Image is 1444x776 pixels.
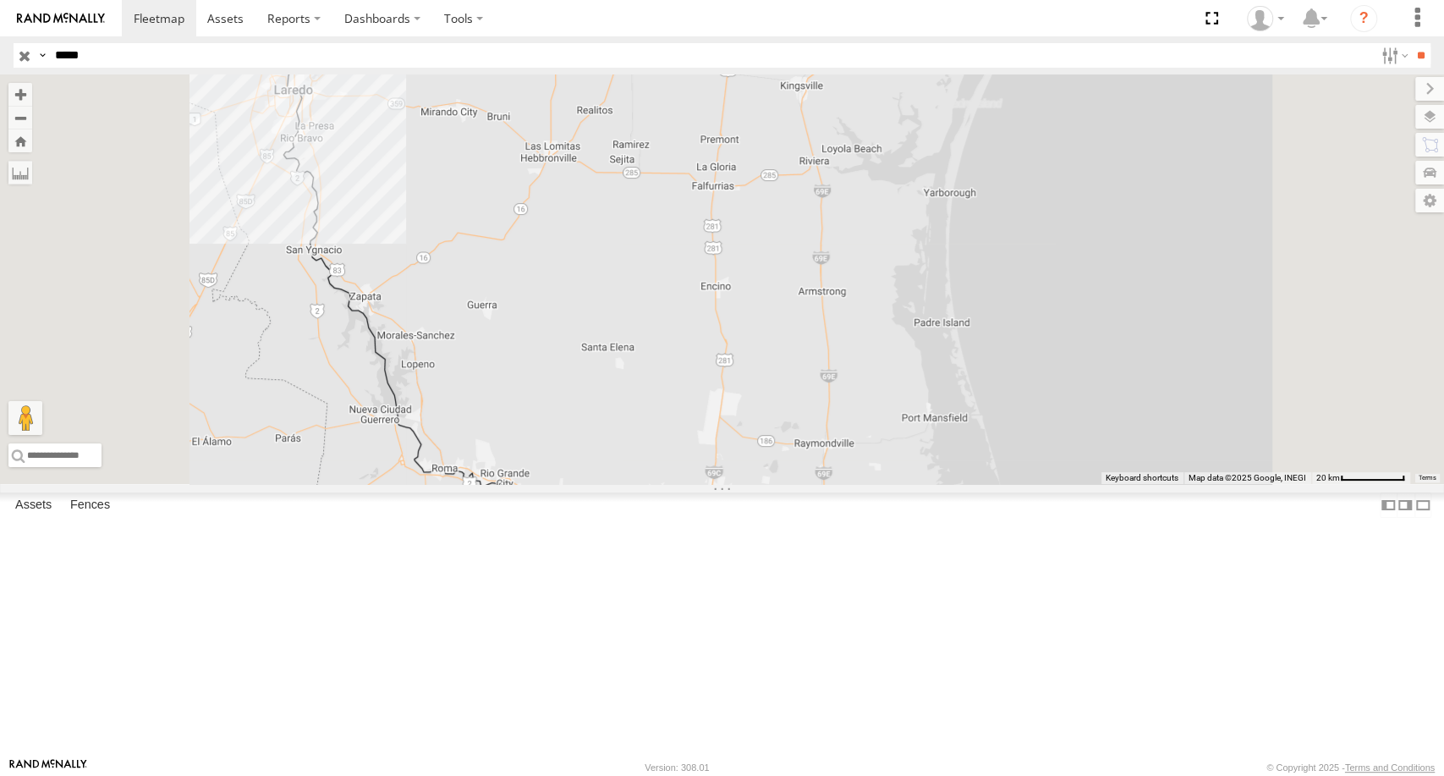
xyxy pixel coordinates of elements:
[1106,472,1178,484] button: Keyboard shortcuts
[1241,6,1290,31] div: Juan Oropeza
[7,493,60,517] label: Assets
[1311,472,1410,484] button: Map Scale: 20 km per 73 pixels
[36,43,49,68] label: Search Query
[1375,43,1411,68] label: Search Filter Options
[1419,475,1436,482] a: Terms (opens in new tab)
[17,13,105,25] img: rand-logo.svg
[8,83,32,106] button: Zoom in
[1380,493,1397,517] label: Dock Summary Table to the Left
[8,401,42,435] button: Drag Pegman onto the map to open Street View
[1350,5,1377,32] i: ?
[8,106,32,129] button: Zoom out
[8,129,32,152] button: Zoom Home
[62,493,118,517] label: Fences
[1189,473,1306,482] span: Map data ©2025 Google, INEGI
[1345,762,1435,773] a: Terms and Conditions
[8,161,32,184] label: Measure
[1397,493,1414,517] label: Dock Summary Table to the Right
[1414,493,1431,517] label: Hide Summary Table
[1266,762,1435,773] div: © Copyright 2025 -
[1415,189,1444,212] label: Map Settings
[645,762,709,773] div: Version: 308.01
[9,759,87,776] a: Visit our Website
[1316,473,1340,482] span: 20 km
